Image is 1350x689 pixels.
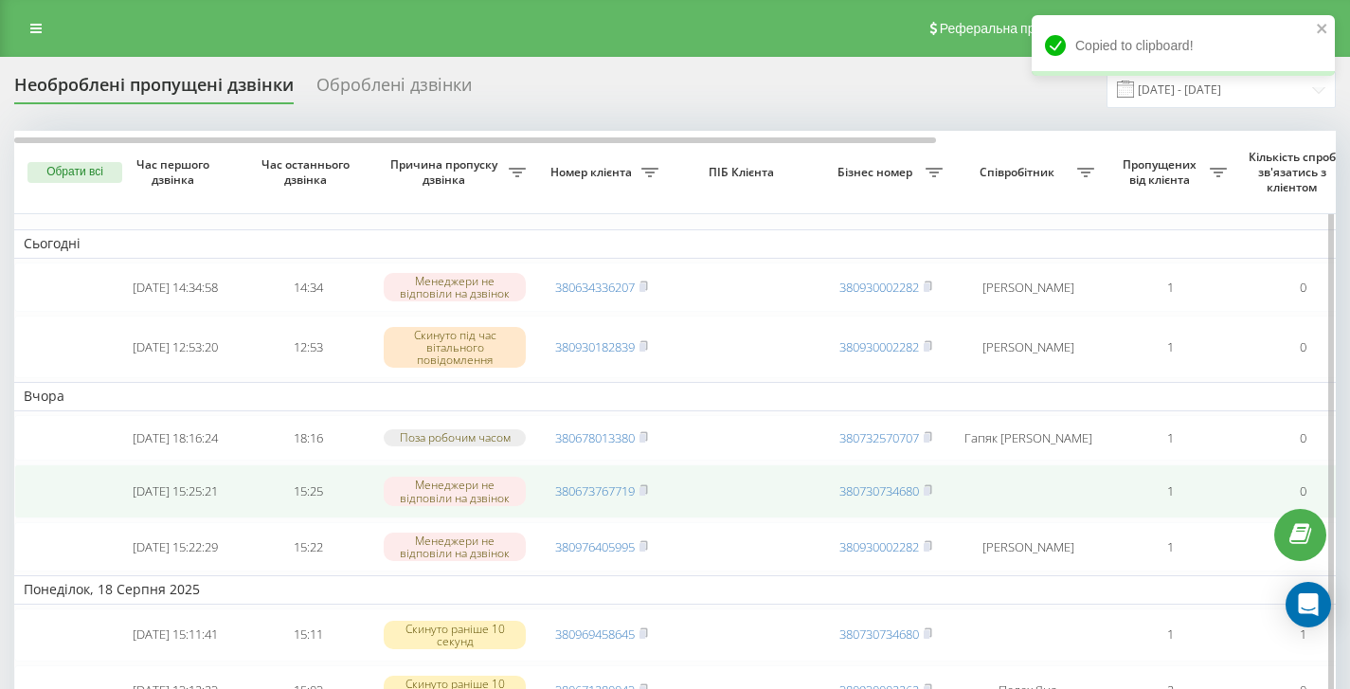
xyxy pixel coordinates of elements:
a: 380930002282 [839,338,919,355]
td: [DATE] 15:22:29 [109,522,242,572]
span: Реферальна програма [940,21,1079,36]
td: [DATE] 14:34:58 [109,263,242,313]
a: 380930182839 [555,338,635,355]
td: [DATE] 15:11:41 [109,608,242,662]
span: Співробітник [962,165,1077,180]
div: Скинуто під час вітального повідомлення [384,327,526,369]
a: 380732570707 [839,429,919,446]
a: 380969458645 [555,626,635,643]
span: Бізнес номер [829,165,926,180]
button: close [1316,21,1329,39]
a: 380976405995 [555,538,635,555]
button: Обрати всі [27,162,122,183]
div: Менеджери не відповіли на дзвінок [384,273,526,301]
td: 15:25 [242,464,374,517]
a: 380930002282 [839,538,919,555]
a: 380730734680 [839,482,919,499]
span: Час першого дзвінка [124,157,226,187]
td: [DATE] 12:53:20 [109,316,242,378]
td: [PERSON_NAME] [952,316,1104,378]
a: 380930002282 [839,279,919,296]
a: 380634336207 [555,279,635,296]
td: 1 [1104,316,1236,378]
td: 14:34 [242,263,374,313]
a: 380730734680 [839,626,919,643]
div: Copied to clipboard! [1032,15,1335,76]
td: 1 [1104,415,1236,462]
td: 1 [1104,522,1236,572]
span: ПІБ Клієнта [684,165,803,180]
span: Кількість спроб зв'язатись з клієнтом [1246,150,1342,194]
td: [PERSON_NAME] [952,263,1104,313]
div: Скинуто раніше 10 секунд [384,621,526,649]
td: 15:11 [242,608,374,662]
div: Поза робочим часом [384,429,526,445]
div: Оброблені дзвінки [316,75,472,104]
td: 1 [1104,263,1236,313]
td: [PERSON_NAME] [952,522,1104,572]
span: Час останнього дзвінка [257,157,359,187]
td: 1 [1104,464,1236,517]
span: Причина пропуску дзвінка [384,157,509,187]
div: Менеджери не відповіли на дзвінок [384,477,526,505]
td: 1 [1104,608,1236,662]
td: [DATE] 15:25:21 [109,464,242,517]
a: 380678013380 [555,429,635,446]
a: 380673767719 [555,482,635,499]
td: [DATE] 18:16:24 [109,415,242,462]
span: Пропущених від клієнта [1113,157,1210,187]
div: Необроблені пропущені дзвінки [14,75,294,104]
td: 18:16 [242,415,374,462]
td: Гапяк [PERSON_NAME] [952,415,1104,462]
td: 15:22 [242,522,374,572]
span: Номер клієнта [545,165,641,180]
td: 12:53 [242,316,374,378]
div: Менеджери не відповіли на дзвінок [384,533,526,561]
div: Open Intercom Messenger [1286,582,1331,627]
